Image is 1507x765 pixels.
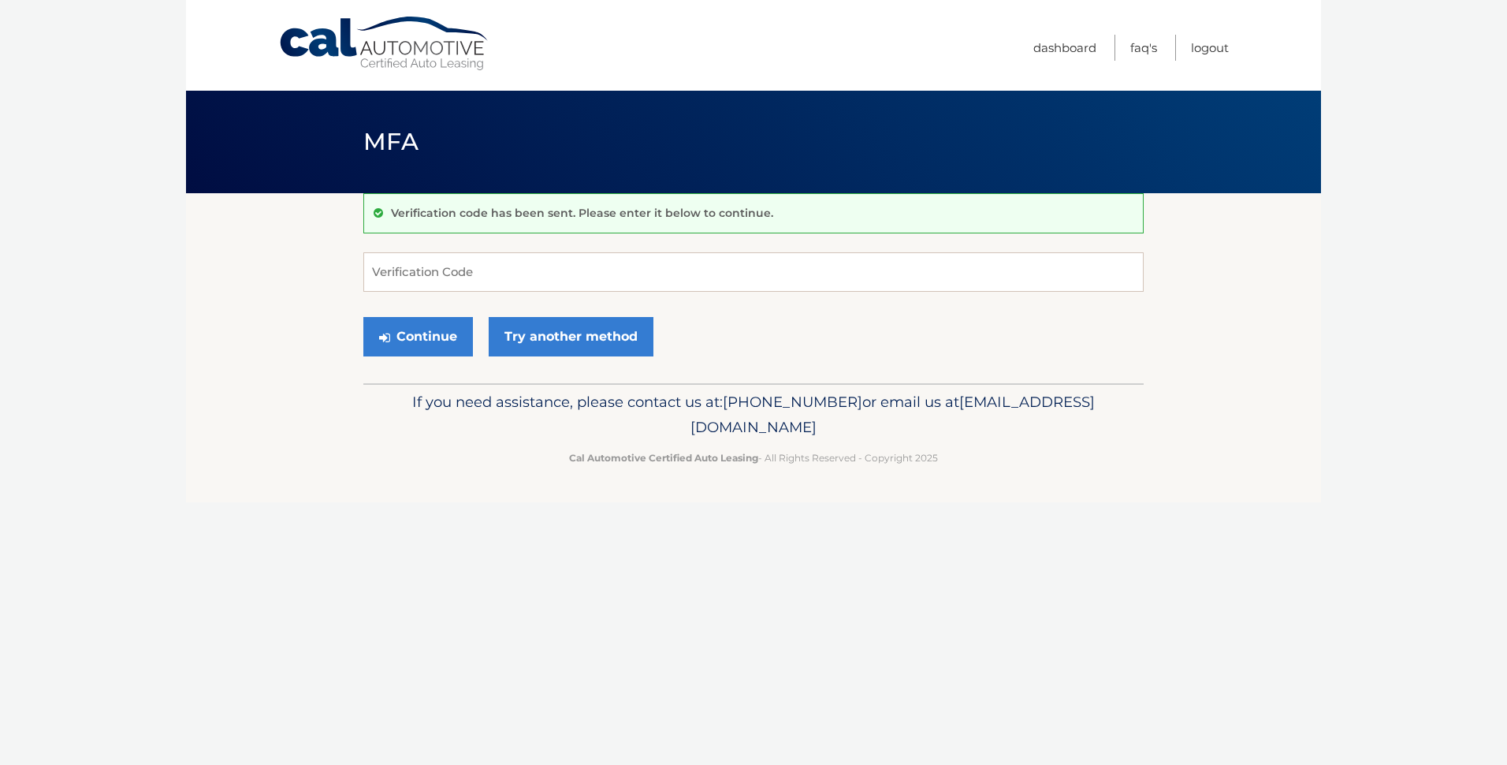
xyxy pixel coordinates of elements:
[489,317,653,356] a: Try another method
[569,452,758,464] strong: Cal Automotive Certified Auto Leasing
[723,393,862,411] span: [PHONE_NUMBER]
[1191,35,1229,61] a: Logout
[374,450,1133,466] p: - All Rights Reserved - Copyright 2025
[363,127,419,156] span: MFA
[363,252,1144,292] input: Verification Code
[690,393,1095,436] span: [EMAIL_ADDRESS][DOMAIN_NAME]
[363,317,473,356] button: Continue
[278,16,491,72] a: Cal Automotive
[1130,35,1157,61] a: FAQ's
[391,206,773,220] p: Verification code has been sent. Please enter it below to continue.
[374,390,1133,440] p: If you need assistance, please contact us at: or email us at
[1033,35,1096,61] a: Dashboard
